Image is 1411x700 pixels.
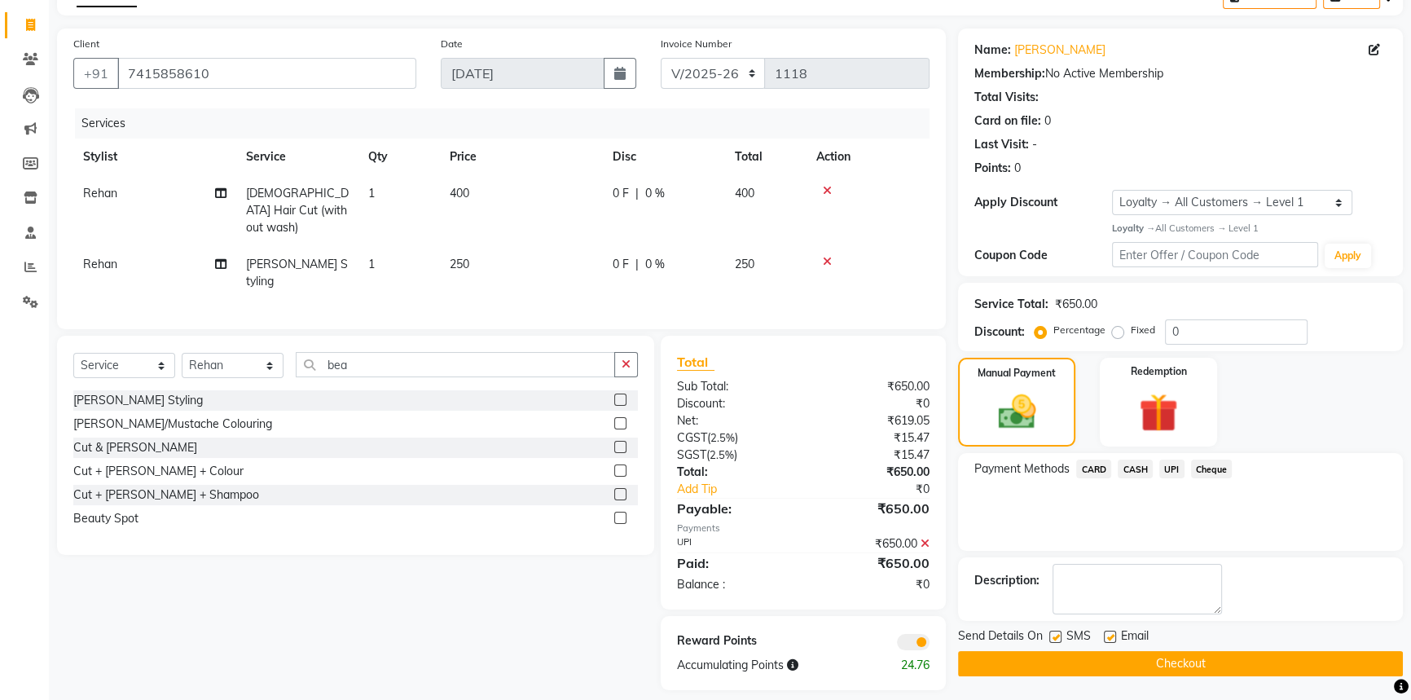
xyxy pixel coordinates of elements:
[665,657,873,674] div: Accumulating Points
[73,439,197,456] div: Cut & [PERSON_NAME]
[958,627,1043,648] span: Send Details On
[665,447,803,464] div: ( )
[1032,136,1037,153] div: -
[665,553,803,573] div: Paid:
[873,657,942,674] div: 24.76
[665,464,803,481] div: Total:
[440,139,603,175] th: Price
[1055,296,1097,313] div: ₹650.00
[1076,460,1111,478] span: CARD
[645,185,665,202] span: 0 %
[73,416,272,433] div: [PERSON_NAME]/Mustache Colouring
[73,463,244,480] div: Cut + [PERSON_NAME] + Colour
[73,392,203,409] div: [PERSON_NAME] Styling
[73,58,119,89] button: +91
[665,378,803,395] div: Sub Total:
[665,429,803,447] div: ( )
[665,481,827,498] a: Add Tip
[958,651,1403,676] button: Checkout
[803,429,942,447] div: ₹15.47
[368,186,375,200] span: 1
[73,37,99,51] label: Client
[613,185,629,202] span: 0 F
[83,186,117,200] span: Rehan
[603,139,725,175] th: Disc
[73,510,138,527] div: Beauty Spot
[665,576,803,593] div: Balance :
[735,186,754,200] span: 400
[1131,323,1155,337] label: Fixed
[1121,627,1149,648] span: Email
[974,194,1112,211] div: Apply Discount
[974,89,1039,106] div: Total Visits:
[296,352,615,377] input: Search or Scan
[677,430,707,445] span: CGST
[1127,389,1190,438] img: _gift.svg
[236,139,358,175] th: Service
[665,412,803,429] div: Net:
[665,535,803,553] div: UPI
[803,378,942,395] div: ₹650.00
[117,58,416,89] input: Search by Name/Mobile/Email/Code
[441,37,463,51] label: Date
[974,112,1041,130] div: Card on file:
[665,395,803,412] div: Discount:
[1131,364,1187,379] label: Redemption
[1053,323,1106,337] label: Percentage
[677,447,706,462] span: SGST
[803,395,942,412] div: ₹0
[246,257,348,288] span: [PERSON_NAME] Styling
[665,632,803,650] div: Reward Points
[1014,160,1021,177] div: 0
[974,42,1011,59] div: Name:
[978,366,1056,381] label: Manual Payment
[725,139,807,175] th: Total
[710,431,735,444] span: 2.5%
[635,256,639,273] span: |
[974,65,1045,82] div: Membership:
[1191,460,1233,478] span: Cheque
[450,257,469,271] span: 250
[1112,222,1387,236] div: All Customers → Level 1
[677,522,930,535] div: Payments
[83,257,117,271] span: Rehan
[450,186,469,200] span: 400
[246,186,349,235] span: [DEMOGRAPHIC_DATA] Hair Cut (without wash)
[358,139,440,175] th: Qty
[73,139,236,175] th: Stylist
[677,354,714,371] span: Total
[826,481,942,498] div: ₹0
[987,390,1048,434] img: _cash.svg
[1118,460,1153,478] span: CASH
[73,486,259,504] div: Cut + [PERSON_NAME] + Shampoo
[803,499,942,518] div: ₹650.00
[635,185,639,202] span: |
[974,65,1387,82] div: No Active Membership
[665,499,803,518] div: Payable:
[807,139,930,175] th: Action
[75,108,942,139] div: Services
[803,553,942,573] div: ₹650.00
[803,412,942,429] div: ₹619.05
[645,256,665,273] span: 0 %
[1112,222,1155,234] strong: Loyalty →
[1159,460,1185,478] span: UPI
[803,576,942,593] div: ₹0
[661,37,732,51] label: Invoice Number
[1112,242,1318,267] input: Enter Offer / Coupon Code
[1044,112,1051,130] div: 0
[974,136,1029,153] div: Last Visit:
[1066,627,1091,648] span: SMS
[1325,244,1371,268] button: Apply
[368,257,375,271] span: 1
[974,296,1048,313] div: Service Total:
[803,535,942,553] div: ₹650.00
[735,257,754,271] span: 250
[974,460,1070,478] span: Payment Methods
[1014,42,1106,59] a: [PERSON_NAME]
[974,572,1040,589] div: Description:
[803,447,942,464] div: ₹15.47
[803,464,942,481] div: ₹650.00
[613,256,629,273] span: 0 F
[974,324,1025,341] div: Discount:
